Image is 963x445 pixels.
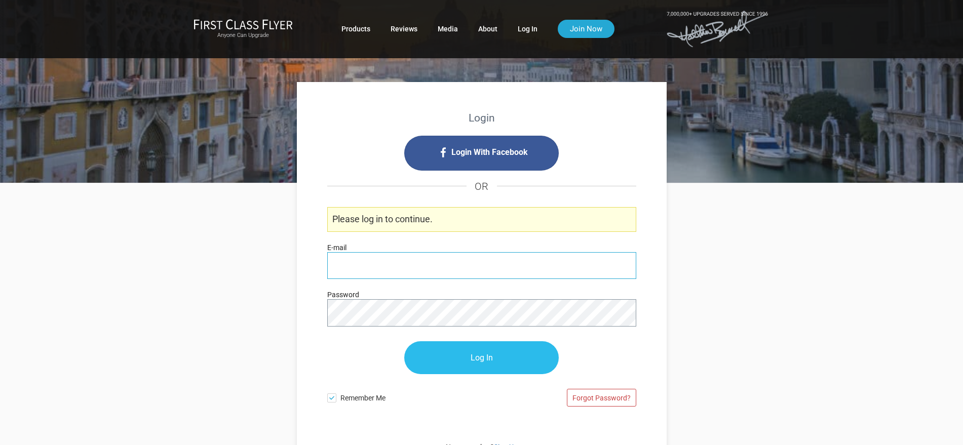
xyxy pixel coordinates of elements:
span: Login With Facebook [451,144,528,160]
a: Reviews [391,20,417,38]
strong: Login [469,112,495,124]
p: Please log in to continue. [327,207,636,232]
label: E-mail [327,242,346,253]
i: Login with Facebook [404,136,559,171]
span: Remember Me [340,388,482,403]
label: Password [327,289,359,300]
a: About [478,20,497,38]
img: First Class Flyer [194,19,293,29]
a: Forgot Password? [567,389,636,407]
a: Join Now [558,20,614,38]
a: Products [341,20,370,38]
a: First Class FlyerAnyone Can Upgrade [194,19,293,39]
a: Media [438,20,458,38]
input: Log In [404,341,559,374]
small: Anyone Can Upgrade [194,32,293,39]
a: Log In [518,20,537,38]
h4: OR [327,171,636,202]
